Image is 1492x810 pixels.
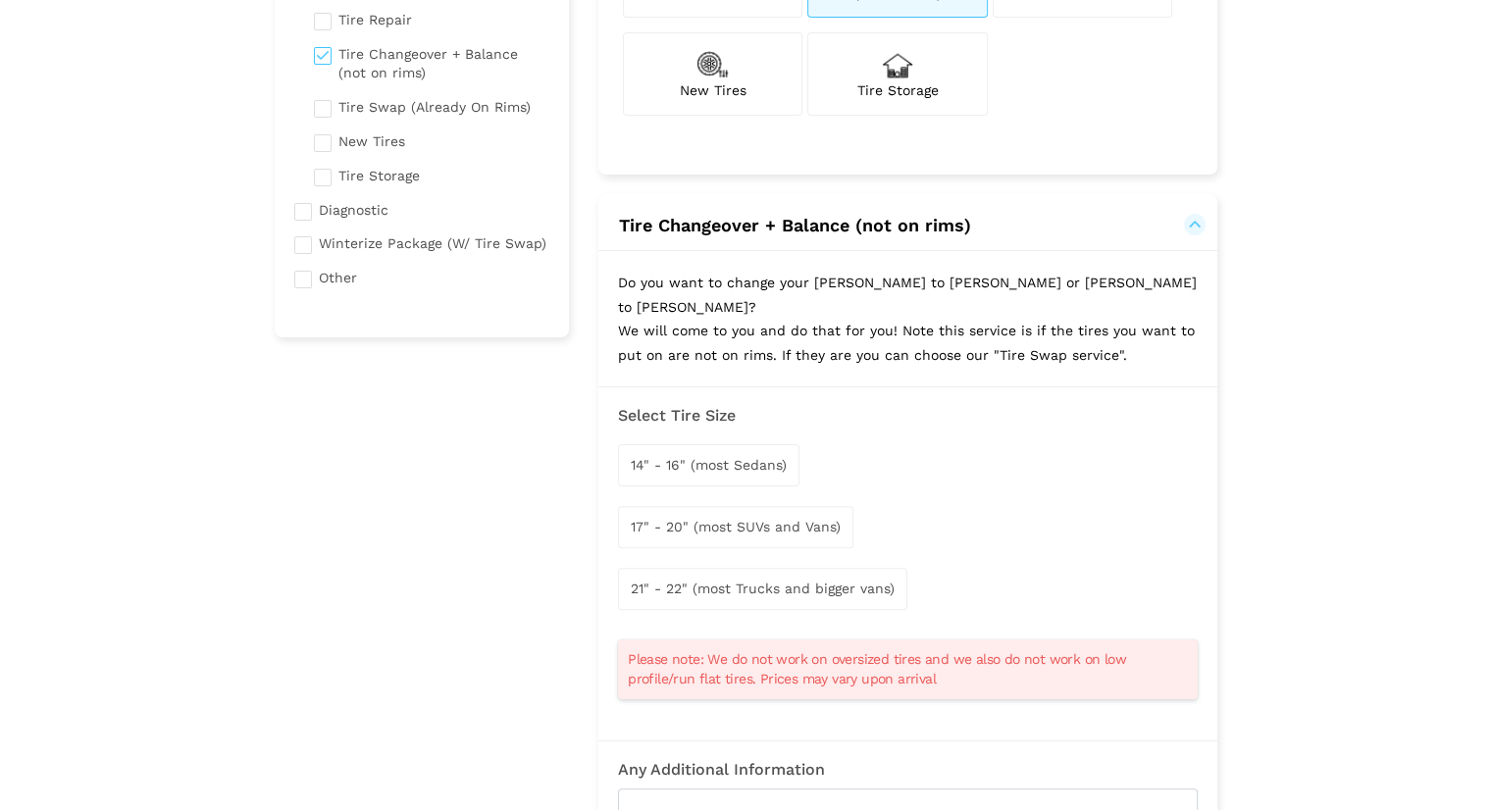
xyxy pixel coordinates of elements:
span: 21" - 22" (most Trucks and bigger vans) [631,581,895,596]
span: Please note: We do not work on oversized tires and we also do not work on low profile/run flat ti... [628,649,1163,688]
span: 14" - 16" (most Sedans) [631,457,787,473]
span: Tire Storage [857,82,939,98]
span: Tire Changeover + Balance (not on rims) [619,215,971,235]
span: New Tires [680,82,746,98]
h3: Select Tire Size [618,407,1198,425]
span: 17" - 20" (most SUVs and Vans) [631,519,841,534]
p: Do you want to change your [PERSON_NAME] to [PERSON_NAME] or [PERSON_NAME] to [PERSON_NAME]? We w... [598,251,1217,386]
button: Tire Changeover + Balance (not on rims) [618,214,1198,237]
h3: Any Additional Information [618,761,1198,779]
